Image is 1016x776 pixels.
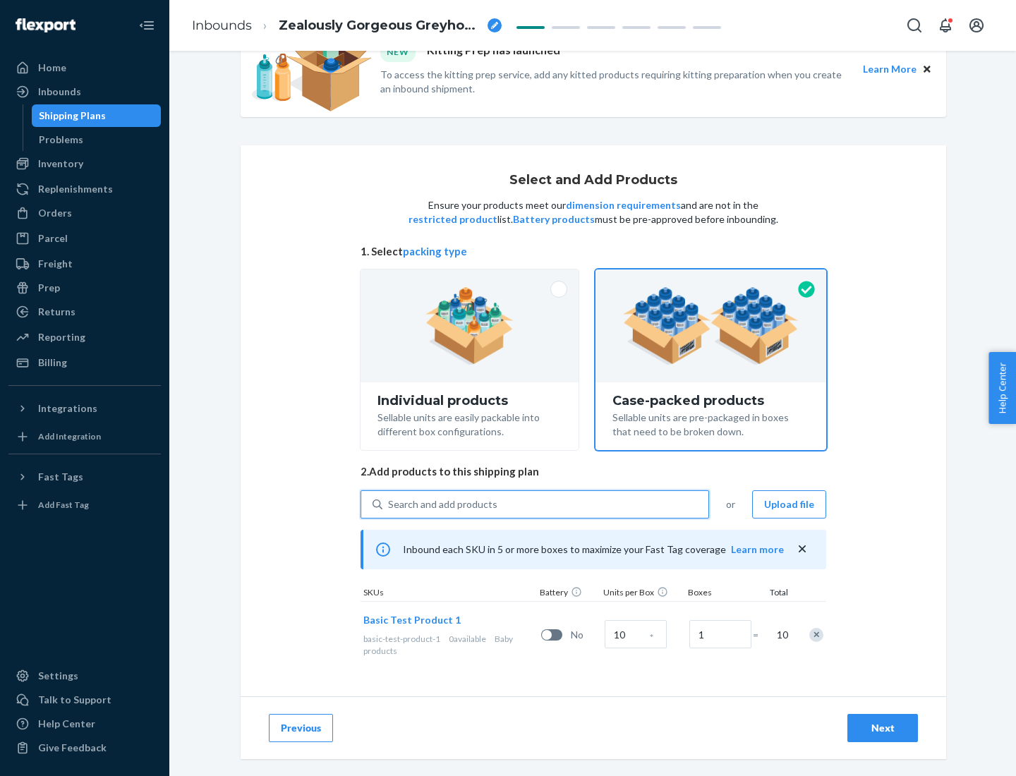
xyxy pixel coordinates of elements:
[403,244,467,259] button: packing type
[38,401,97,416] div: Integrations
[612,408,809,439] div: Sellable units are pre-packaged in boxes that need to be broken down.
[8,397,161,420] button: Integrations
[774,628,788,642] span: 10
[795,542,809,557] button: close
[16,18,75,32] img: Flexport logo
[8,152,161,175] a: Inventory
[133,11,161,40] button: Close Navigation
[863,61,917,77] button: Learn More
[425,287,514,365] img: individual-pack.facf35554cb0f1810c75b2bd6df2d64e.png
[32,104,162,127] a: Shipping Plans
[192,18,252,33] a: Inbounds
[363,614,461,626] span: Basic Test Product 1
[38,693,111,707] div: Talk to Support
[919,61,935,77] button: Close
[752,490,826,519] button: Upload file
[38,157,83,171] div: Inventory
[900,11,929,40] button: Open Search Box
[8,425,161,448] a: Add Integration
[32,128,162,151] a: Problems
[8,665,161,687] a: Settings
[753,628,767,642] span: =
[8,736,161,759] button: Give Feedback
[38,281,60,295] div: Prep
[38,257,73,271] div: Freight
[8,466,161,488] button: Fast Tags
[623,287,799,365] img: case-pack.59cecea509d18c883b923b81aeac6d0b.png
[380,42,416,61] div: NEW
[361,464,826,479] span: 2. Add products to this shipping plan
[427,42,560,61] p: Kitting Prep has launched
[363,633,536,657] div: Baby products
[847,714,918,742] button: Next
[38,430,101,442] div: Add Integration
[8,227,161,250] a: Parcel
[756,586,791,601] div: Total
[8,689,161,711] a: Talk to Support
[566,198,681,212] button: dimension requirements
[407,198,780,226] p: Ensure your products meet our and are not in the list. must be pre-approved before inbounding.
[605,620,667,648] input: Case Quantity
[8,713,161,735] a: Help Center
[8,301,161,323] a: Returns
[39,133,83,147] div: Problems
[8,56,161,79] a: Home
[449,633,486,644] span: 0 available
[38,182,113,196] div: Replenishments
[8,178,161,200] a: Replenishments
[8,277,161,299] a: Prep
[8,253,161,275] a: Freight
[8,494,161,516] a: Add Fast Tag
[363,613,461,627] button: Basic Test Product 1
[689,620,751,648] input: Number of boxes
[8,202,161,224] a: Orders
[571,628,599,642] span: No
[39,109,106,123] div: Shipping Plans
[38,499,89,511] div: Add Fast Tag
[38,231,68,245] div: Parcel
[38,330,85,344] div: Reporting
[8,351,161,374] a: Billing
[509,174,677,188] h1: Select and Add Products
[409,212,497,226] button: restricted product
[962,11,991,40] button: Open account menu
[809,628,823,642] div: Remove Item
[600,586,685,601] div: Units per Box
[363,633,440,644] span: basic-test-product-1
[931,11,960,40] button: Open notifications
[612,394,809,408] div: Case-packed products
[361,530,826,569] div: Inbound each SKU in 5 or more boxes to maximize your Fast Tag coverage
[38,717,95,731] div: Help Center
[377,394,562,408] div: Individual products
[377,408,562,439] div: Sellable units are easily packable into different box configurations.
[269,714,333,742] button: Previous
[859,721,906,735] div: Next
[537,586,600,601] div: Battery
[38,305,75,319] div: Returns
[685,586,756,601] div: Boxes
[8,80,161,103] a: Inbounds
[726,497,735,511] span: or
[181,5,513,47] ol: breadcrumbs
[38,61,66,75] div: Home
[279,17,482,35] span: Zealously Gorgeous Greyhound
[38,206,72,220] div: Orders
[38,470,83,484] div: Fast Tags
[38,85,81,99] div: Inbounds
[38,669,78,683] div: Settings
[38,741,107,755] div: Give Feedback
[361,586,537,601] div: SKUs
[988,352,1016,424] button: Help Center
[8,326,161,348] a: Reporting
[513,212,595,226] button: Battery products
[361,244,826,259] span: 1. Select
[380,68,850,96] p: To access the kitting prep service, add any kitted products requiring kitting preparation when yo...
[731,542,784,557] button: Learn more
[388,497,497,511] div: Search and add products
[38,356,67,370] div: Billing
